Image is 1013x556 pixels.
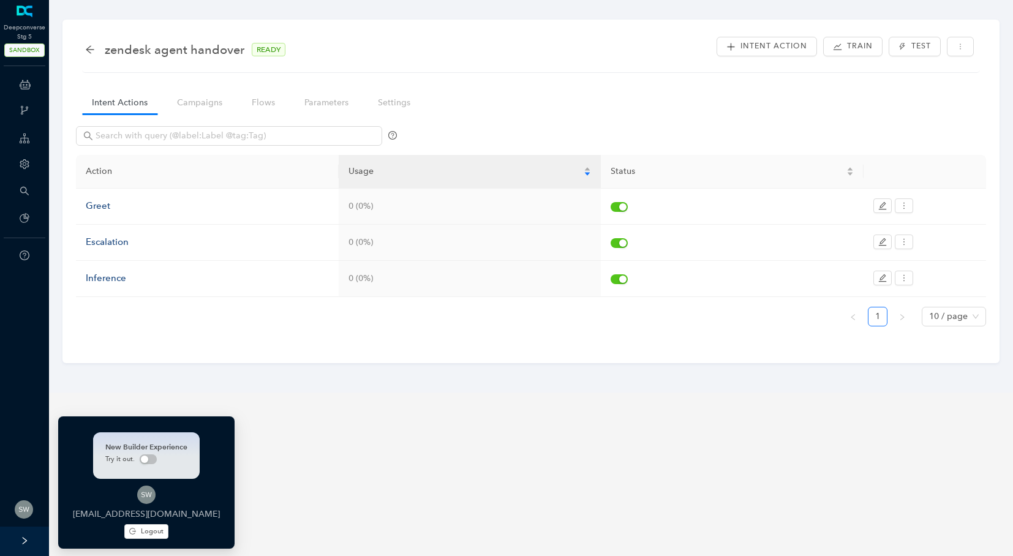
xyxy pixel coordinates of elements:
[76,155,339,189] th: Action
[911,40,931,52] span: Test
[873,235,892,249] button: edit
[105,40,244,59] span: zendesk agent handover
[348,236,592,249] div: 0 (0%)
[843,307,863,326] li: Previous Page
[611,165,844,178] span: Status
[252,43,285,56] span: READY
[843,307,863,326] button: left
[242,91,285,114] a: Flows
[878,238,887,246] span: edit
[601,155,864,189] th: Status
[900,201,908,210] span: more
[348,166,374,176] span: Usage
[726,42,736,51] span: plus
[957,43,964,50] span: more
[929,307,979,326] span: 10 / page
[900,274,908,282] span: more
[86,199,329,214] div: Greet
[86,271,329,286] div: Inference
[85,45,95,55] div: back
[129,528,136,535] span: logout
[873,198,892,213] button: edit
[892,307,912,326] button: right
[86,235,329,250] div: Escalation
[20,250,29,260] span: question-circle
[889,37,940,56] button: thunderboltTest
[96,129,365,143] input: Search with query (@label:Label @tag:Tag)
[388,131,397,140] span: question-circle
[849,314,857,321] span: left
[895,271,913,285] button: more
[4,43,45,57] span: SANDBOX
[167,91,232,114] a: Campaigns
[141,526,164,536] span: Logout
[833,42,842,51] span: stock
[20,105,29,115] span: branches
[873,271,892,285] button: edit
[82,91,157,114] a: Intent Actions
[847,40,873,52] span: Train
[85,45,95,54] span: arrow-left
[20,186,29,196] span: search
[368,91,420,114] a: Settings
[947,37,974,56] button: more
[898,314,906,321] span: right
[137,486,156,504] img: c3ccc3f0c05bac1ff29357cbd66b20c9
[105,454,187,464] div: Try it out.
[878,274,887,282] span: edit
[892,307,912,326] li: Next Page
[898,43,906,50] span: thunderbolt
[740,40,807,52] span: Intent Action
[878,201,887,210] span: edit
[20,159,29,169] span: setting
[124,524,168,539] button: Logout
[348,200,592,213] div: 0 (0%)
[83,131,93,141] span: search
[922,307,986,326] div: Page Size
[895,235,913,249] button: more
[717,37,817,56] button: plusIntent Action
[20,213,29,223] span: pie-chart
[823,37,883,56] button: stock Train
[900,238,908,246] span: more
[348,272,592,285] div: 0 (0%)
[868,307,887,326] a: 1
[15,500,33,519] img: c3ccc3f0c05bac1ff29357cbd66b20c9
[295,91,358,114] a: Parameters
[868,307,887,326] li: 1
[895,198,913,213] button: more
